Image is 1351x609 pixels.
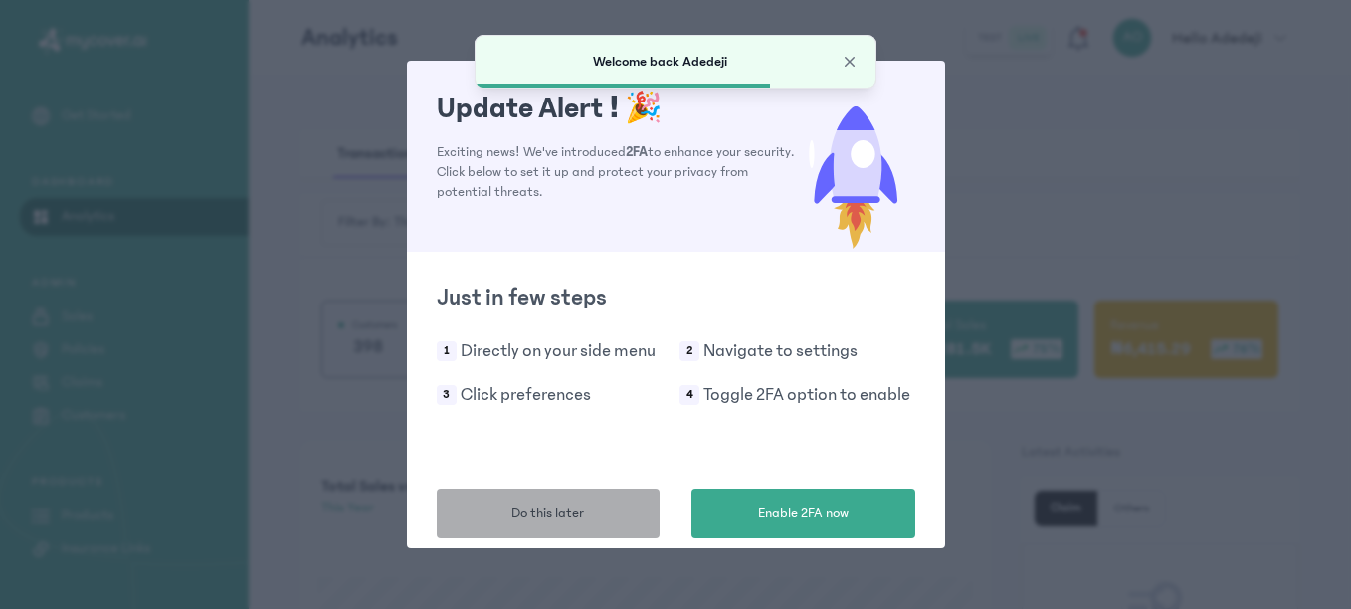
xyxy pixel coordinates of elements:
span: Enable 2FA now [758,504,849,524]
span: Do this later [511,504,584,524]
h1: Update Alert ! [437,91,796,126]
button: Close [840,52,860,72]
p: Click preferences [461,381,591,409]
span: 2FA [626,144,648,160]
p: Toggle 2FA option to enable [703,381,910,409]
span: 4 [679,385,699,405]
span: 3 [437,385,457,405]
h2: Just in few steps [437,282,915,313]
p: Directly on your side menu [461,337,656,365]
button: Enable 2FA now [691,489,915,538]
p: Navigate to settings [703,337,858,365]
button: Do this later [437,489,661,538]
span: Welcome back Adedeji [593,54,727,70]
span: 2 [679,341,699,361]
p: Exciting news! We've introduced to enhance your security. Click below to set it up and protect yo... [437,142,796,202]
span: 1 [437,341,457,361]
